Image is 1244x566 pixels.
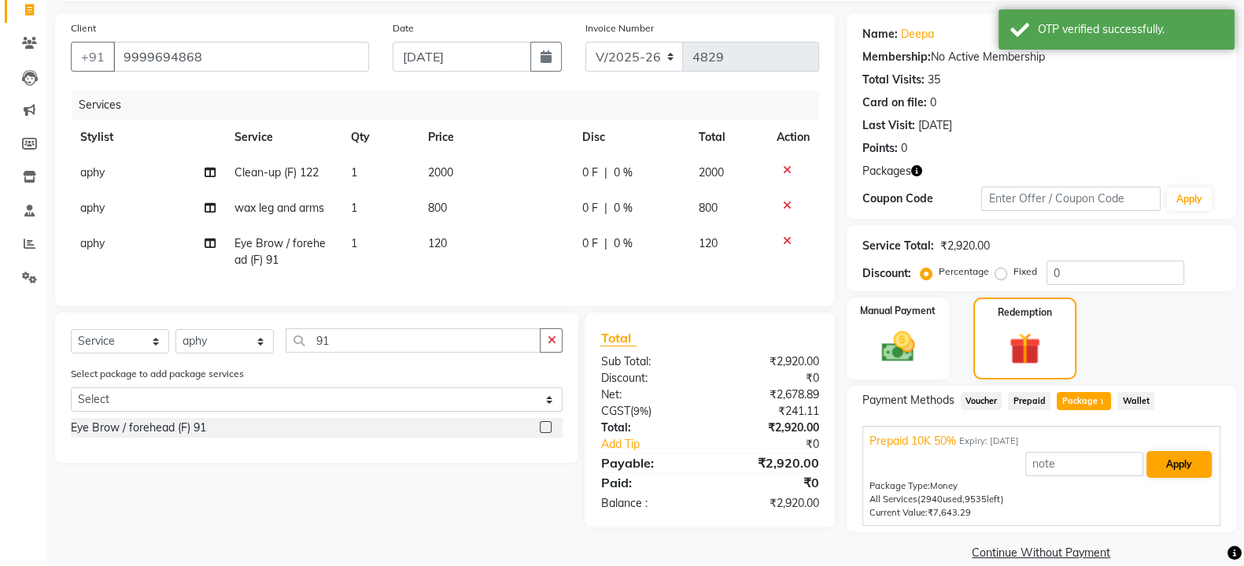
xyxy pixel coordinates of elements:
[71,42,115,72] button: +91
[582,235,598,252] span: 0 F
[286,328,541,353] input: Search or Scan
[589,436,729,453] a: Add Tip
[589,420,710,436] div: Total:
[710,370,831,387] div: ₹0
[917,494,943,505] span: (2940
[930,480,958,491] span: Money
[1057,392,1111,410] span: Package
[981,187,1161,211] input: Enter Offer / Coupon Code
[869,433,956,449] span: Prepaid 10K 50%
[351,236,357,250] span: 1
[928,72,940,88] div: 35
[710,353,831,370] div: ₹2,920.00
[419,120,573,155] th: Price
[901,140,907,157] div: 0
[573,120,689,155] th: Disc
[901,26,934,43] a: Deepa
[959,435,1019,448] span: Expiry: [DATE]
[930,94,936,111] div: 0
[862,117,915,134] div: Last Visit:
[1013,265,1037,279] label: Fixed
[869,494,917,505] span: All Services
[589,370,710,387] div: Discount:
[767,120,819,155] th: Action
[710,403,831,420] div: ₹241.11
[1038,21,1223,38] div: OTP verified successfully.
[341,120,419,155] th: Qty
[917,494,1004,505] span: used, left)
[71,21,96,35] label: Client
[999,329,1050,368] img: _gift.svg
[1117,392,1154,410] span: Wallet
[1146,451,1212,478] button: Apply
[862,392,954,409] span: Payment Methods
[928,507,971,518] span: ₹7,643.29
[80,236,105,250] span: aphy
[234,201,324,215] span: wax leg and arms
[699,165,724,179] span: 2000
[80,201,105,215] span: aphy
[234,165,319,179] span: Clean-up (F) 122
[862,238,934,254] div: Service Total:
[589,403,710,420] div: ( )
[72,91,831,120] div: Services
[869,507,928,518] span: Current Value:
[604,165,607,181] span: |
[614,165,633,181] span: 0 %
[225,120,341,155] th: Service
[71,420,206,436] div: Eye Brow / forehead (F) 91
[862,140,898,157] div: Points:
[614,235,633,252] span: 0 %
[689,120,767,155] th: Total
[582,200,598,216] span: 0 F
[600,404,629,418] span: CGST
[351,201,357,215] span: 1
[582,165,598,181] span: 0 F
[589,387,710,403] div: Net:
[850,545,1233,561] a: Continue Without Payment
[604,200,607,216] span: |
[862,49,931,65] div: Membership:
[998,305,1052,320] label: Redemption
[428,165,453,179] span: 2000
[589,353,710,370] div: Sub Total:
[589,453,710,472] div: Payable:
[71,367,244,381] label: Select package to add package services
[862,191,982,207] div: Coupon Code
[428,236,447,250] span: 120
[1167,187,1212,211] button: Apply
[862,94,927,111] div: Card on file:
[234,236,326,267] span: Eye Brow / forehead (F) 91
[1008,392,1050,410] span: Prepaid
[71,120,225,155] th: Stylist
[939,265,989,279] label: Percentage
[710,453,831,472] div: ₹2,920.00
[710,387,831,403] div: ₹2,678.89
[862,265,911,282] div: Discount:
[730,436,831,453] div: ₹0
[961,392,1002,410] span: Voucher
[710,495,831,512] div: ₹2,920.00
[351,165,357,179] span: 1
[869,480,930,491] span: Package Type:
[710,420,831,436] div: ₹2,920.00
[428,201,447,215] span: 800
[80,165,105,179] span: aphy
[965,494,987,505] span: 9535
[589,473,710,492] div: Paid:
[699,201,718,215] span: 800
[940,238,990,254] div: ₹2,920.00
[710,473,831,492] div: ₹0
[862,163,911,179] span: Packages
[871,327,925,366] img: _cash.svg
[600,330,637,346] span: Total
[589,495,710,512] div: Balance :
[862,72,925,88] div: Total Visits:
[862,26,898,43] div: Name:
[918,117,952,134] div: [DATE]
[862,49,1220,65] div: No Active Membership
[614,200,633,216] span: 0 %
[1025,452,1143,476] input: note
[585,21,654,35] label: Invoice Number
[113,42,369,72] input: Search by Name/Mobile/Email/Code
